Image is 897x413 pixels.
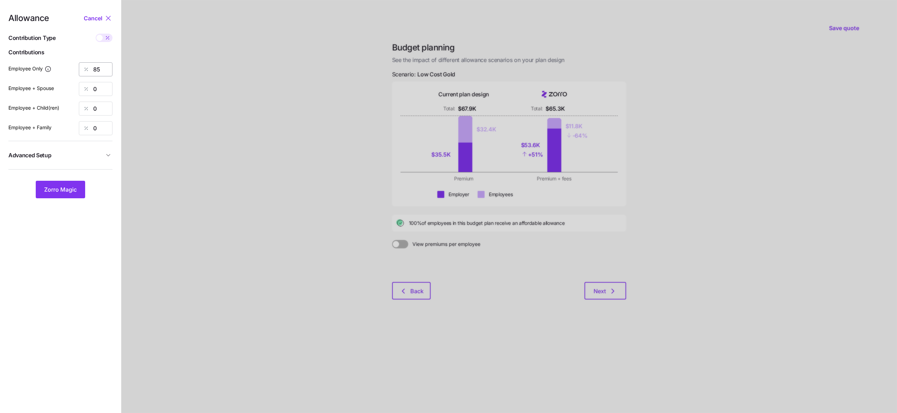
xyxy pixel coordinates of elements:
span: Zorro Magic [44,185,77,194]
span: Allowance [8,14,49,22]
button: Advanced Setup [8,147,112,164]
span: Contribution Type [8,34,56,42]
button: Cancel [84,14,104,22]
label: Employee + Child(ren) [8,104,59,112]
label: Employee Only [8,65,52,73]
span: Contributions [8,48,112,57]
span: Advanced Setup [8,151,52,160]
button: Zorro Magic [36,181,85,198]
label: Employee + Family [8,124,52,131]
label: Employee + Spouse [8,84,54,92]
span: Cancel [84,14,102,22]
